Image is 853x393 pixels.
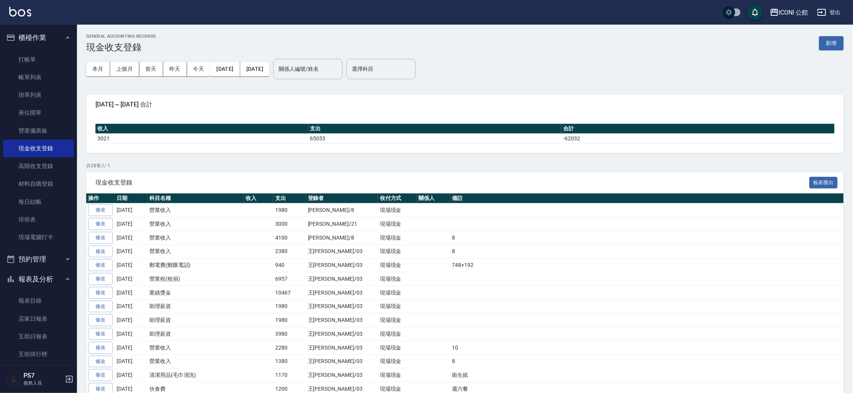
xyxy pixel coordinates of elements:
a: 修改 [88,218,113,230]
td: 現場現金 [378,258,417,272]
th: 登錄者 [306,193,378,203]
td: 10467 [273,286,306,300]
button: ICONI 公館 [767,5,811,20]
a: 現金收支登錄 [3,140,74,157]
td: 1980 [273,300,306,313]
a: 修改 [88,204,113,216]
td: 現場現金 [378,327,417,341]
td: 8 [450,245,844,258]
td: 王[PERSON_NAME]/03 [306,341,378,355]
a: 店家日報表 [3,310,74,328]
td: 3980 [273,327,306,341]
a: 修改 [88,259,113,271]
th: 備註 [450,193,844,203]
td: 2280 [273,341,306,355]
td: [PERSON_NAME]/21 [306,217,378,231]
td: [DATE] [115,217,147,231]
td: [DATE] [115,231,147,245]
td: 8 [450,231,844,245]
img: Person [6,371,22,387]
th: 日期 [115,193,147,203]
td: 王[PERSON_NAME]/03 [306,286,378,300]
td: [DATE] [115,300,147,313]
td: 8 [450,355,844,368]
a: 帳單列表 [3,68,74,86]
a: 修改 [88,328,113,340]
a: 高階收支登錄 [3,157,74,175]
th: 收付方式 [378,193,417,203]
a: 互助點數明細 [3,363,74,381]
td: 10 [450,341,844,355]
a: 修改 [88,287,113,299]
td: 助理薪資 [147,300,244,313]
td: 現場現金 [378,203,417,217]
td: [DATE] [115,313,147,327]
td: 營業收入 [147,341,244,355]
button: 櫃檯作業 [3,28,74,48]
td: 3000 [273,217,306,231]
th: 收入 [244,193,273,203]
td: 營業收入 [147,245,244,258]
td: 現場現金 [378,217,417,231]
td: 營業收入 [147,203,244,217]
td: [DATE] [115,341,147,355]
td: 營業收入 [147,217,244,231]
p: 服務人員 [23,380,63,386]
td: 6957 [273,272,306,286]
a: 新增 [819,39,844,47]
td: 王[PERSON_NAME]/03 [306,368,378,382]
td: 現場現金 [378,245,417,258]
button: 登出 [814,5,844,20]
td: 郵電費(郵匯電話) [147,258,244,272]
td: 1380 [273,355,306,368]
td: [PERSON_NAME]/8 [306,231,378,245]
td: 4100 [273,231,306,245]
a: 現場電腦打卡 [3,228,74,246]
td: [DATE] [115,368,147,382]
button: 本月 [86,62,110,76]
button: [DATE] [240,62,269,76]
h2: GENERAL ACCOUNTING RECORDS [86,34,156,39]
button: 今天 [187,62,211,76]
button: [DATE] [210,62,240,76]
button: 前天 [139,62,163,76]
td: 現場現金 [378,368,417,382]
a: 營業儀表板 [3,122,74,140]
a: 修改 [88,369,113,381]
p: 共 28 筆, 1 / 1 [86,162,844,169]
td: 現場現金 [378,272,417,286]
td: 王[PERSON_NAME]/03 [306,258,378,272]
td: 王[PERSON_NAME]/03 [306,245,378,258]
a: 材料自購登錄 [3,175,74,193]
td: 營業收入 [147,231,244,245]
td: [DATE] [115,355,147,368]
span: [DATE] ~ [DATE] 合計 [95,101,835,108]
a: 每日結帳 [3,193,74,211]
a: 修改 [88,356,113,368]
a: 排班表 [3,211,74,228]
th: 合計 [561,124,835,134]
td: 現場現金 [378,341,417,355]
td: [DATE] [115,272,147,286]
td: 衛生紙 [450,368,844,382]
a: 修改 [88,273,113,285]
a: 修改 [88,232,113,244]
td: 940 [273,258,306,272]
td: 1980 [273,203,306,217]
td: 營業收入 [147,355,244,368]
td: 2380 [273,245,306,258]
td: [PERSON_NAME]/8 [306,203,378,217]
img: Logo [9,7,31,17]
td: 現場現金 [378,300,417,313]
a: 互助日報表 [3,328,74,345]
td: 王[PERSON_NAME]/03 [306,272,378,286]
button: 昨天 [163,62,187,76]
button: save [748,5,763,20]
a: 修改 [88,314,113,326]
td: 營業稅(稅捐) [147,272,244,286]
td: -62032 [561,133,835,143]
div: ICONI 公館 [779,8,808,17]
th: 科目名稱 [147,193,244,203]
a: 修改 [88,342,113,354]
td: [DATE] [115,327,147,341]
